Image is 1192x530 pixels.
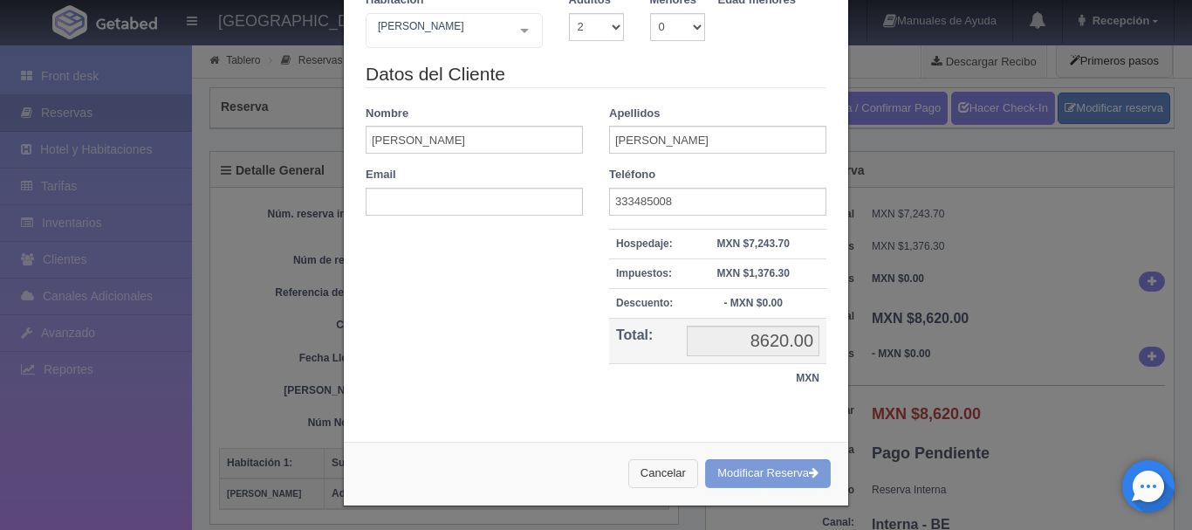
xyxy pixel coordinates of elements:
[723,297,782,309] strong: - MXN $0.00
[609,288,680,318] th: Descuento:
[373,17,384,45] input: Seleccionar hab.
[716,237,789,250] strong: MXN $7,243.70
[609,106,661,122] label: Apellidos
[366,61,826,88] legend: Datos del Cliente
[366,167,396,183] label: Email
[796,372,819,384] strong: MXN
[609,258,680,288] th: Impuestos:
[609,167,655,183] label: Teléfono
[366,106,408,122] label: Nombre
[628,459,698,488] button: Cancelar
[716,267,789,279] strong: MXN $1,376.30
[609,319,680,364] th: Total:
[373,17,507,35] span: [PERSON_NAME]
[609,229,680,258] th: Hospedaje:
